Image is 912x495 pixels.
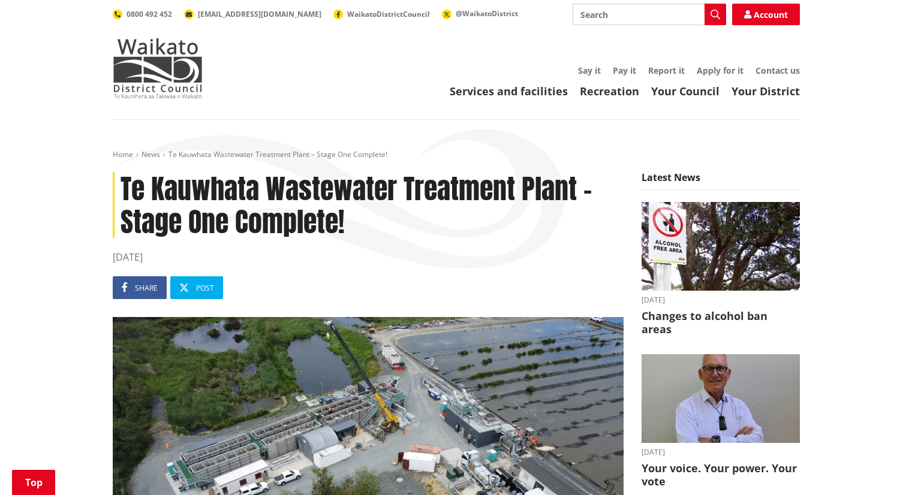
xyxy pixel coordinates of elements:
[642,297,800,304] time: [DATE]
[450,84,568,98] a: Services and facilities
[442,8,518,19] a: @WaikatoDistrict
[578,65,601,76] a: Say it
[642,202,800,336] a: [DATE] Changes to alcohol ban areas
[113,150,800,160] nav: breadcrumb
[642,354,800,488] a: [DATE] Your voice. Your power. Your vote
[642,172,800,190] h5: Latest News
[580,84,639,98] a: Recreation
[456,8,518,19] span: @WaikatoDistrict
[170,276,223,299] a: Post
[732,4,800,25] a: Account
[127,9,172,19] span: 0800 492 452
[613,65,636,76] a: Pay it
[642,354,800,443] img: Craig Hobbs
[573,4,726,25] input: Search input
[642,202,800,291] img: Alcohol Control Bylaw adopted - August 2025 (2)
[168,149,387,159] span: Te Kauwhata Wastewater Treatment Plant – Stage One Complete!
[697,65,744,76] a: Apply for it
[732,84,800,98] a: Your District
[347,9,430,19] span: WaikatoDistrictCouncil
[642,462,800,488] h3: Your voice. Your power. Your vote
[333,9,430,19] a: WaikatoDistrictCouncil
[184,9,321,19] a: [EMAIL_ADDRESS][DOMAIN_NAME]
[113,276,167,299] a: Share
[113,149,133,159] a: Home
[113,172,624,238] h1: Te Kauwhata Wastewater Treatment Plant – Stage One Complete!
[756,65,800,76] a: Contact us
[651,84,720,98] a: Your Council
[642,449,800,456] time: [DATE]
[142,149,160,159] a: News
[135,283,158,293] span: Share
[113,38,203,98] img: Waikato District Council - Te Kaunihera aa Takiwaa o Waikato
[198,9,321,19] span: [EMAIL_ADDRESS][DOMAIN_NAME]
[113,9,172,19] a: 0800 492 452
[648,65,685,76] a: Report it
[12,470,55,495] a: Top
[196,283,214,293] span: Post
[113,250,624,264] time: [DATE]
[642,310,800,336] h3: Changes to alcohol ban areas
